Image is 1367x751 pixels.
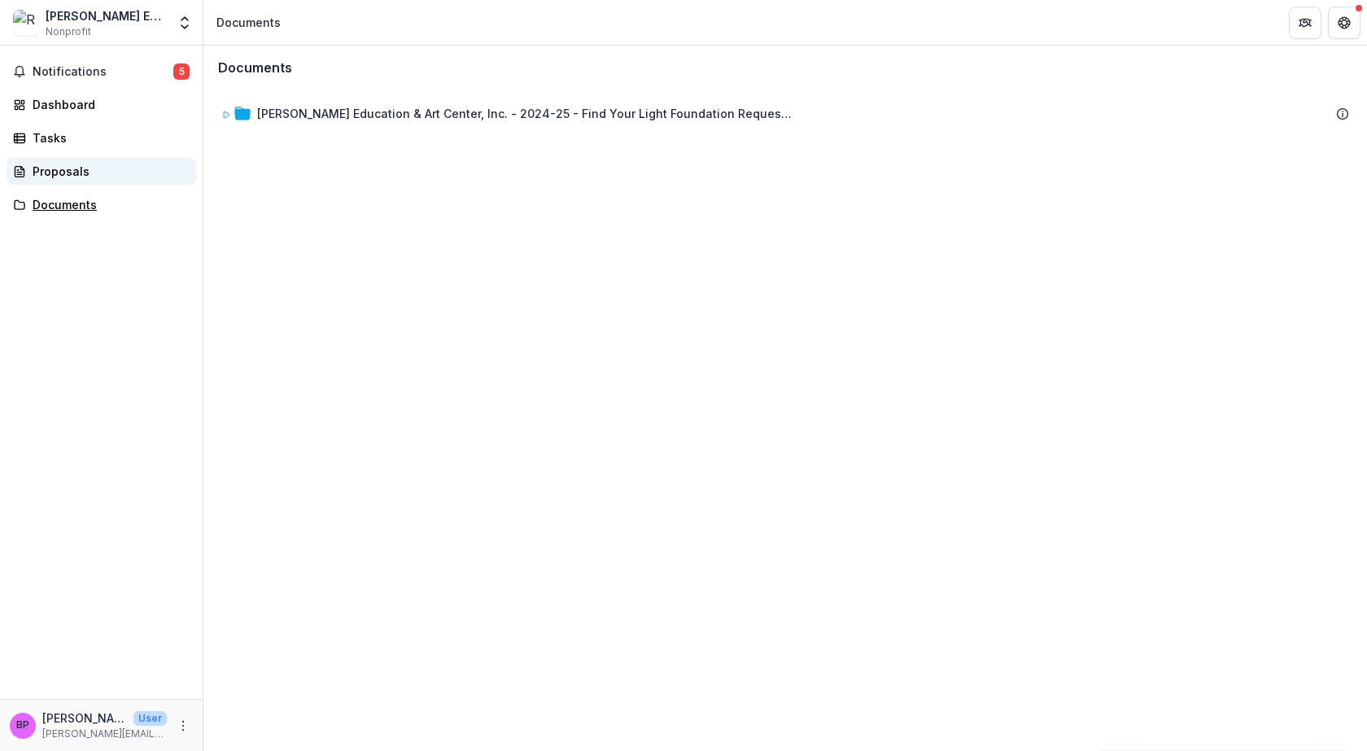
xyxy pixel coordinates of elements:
[7,59,196,85] button: Notifications5
[133,711,167,726] p: User
[173,7,196,39] button: Open entity switcher
[257,105,794,122] div: [PERSON_NAME] Education & Art Center, Inc. - 2024-25 - Find Your Light Foundation Request for Pro...
[173,63,190,80] span: 5
[7,91,196,118] a: Dashboard
[216,14,281,31] div: Documents
[33,196,183,213] div: Documents
[16,720,29,731] div: Belinda Roberson, PhD
[33,65,173,79] span: Notifications
[218,60,292,76] h3: Documents
[42,727,167,741] p: [PERSON_NAME][EMAIL_ADDRESS][DOMAIN_NAME]
[215,98,1356,129] div: [PERSON_NAME] Education & Art Center, Inc. - 2024-25 - Find Your Light Foundation Request for Pro...
[13,10,39,36] img: Renzi Education & Art Center, LLC.
[1328,7,1360,39] button: Get Help
[33,96,183,113] div: Dashboard
[42,710,127,727] p: [PERSON_NAME], PhD
[33,129,183,146] div: Tasks
[210,11,287,34] nav: breadcrumb
[7,158,196,185] a: Proposals
[1289,7,1321,39] button: Partners
[7,124,196,151] a: Tasks
[7,191,196,218] a: Documents
[173,716,193,736] button: More
[46,24,91,39] span: Nonprofit
[46,7,167,24] div: [PERSON_NAME] Education & Art Center, LLC.
[33,163,183,180] div: Proposals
